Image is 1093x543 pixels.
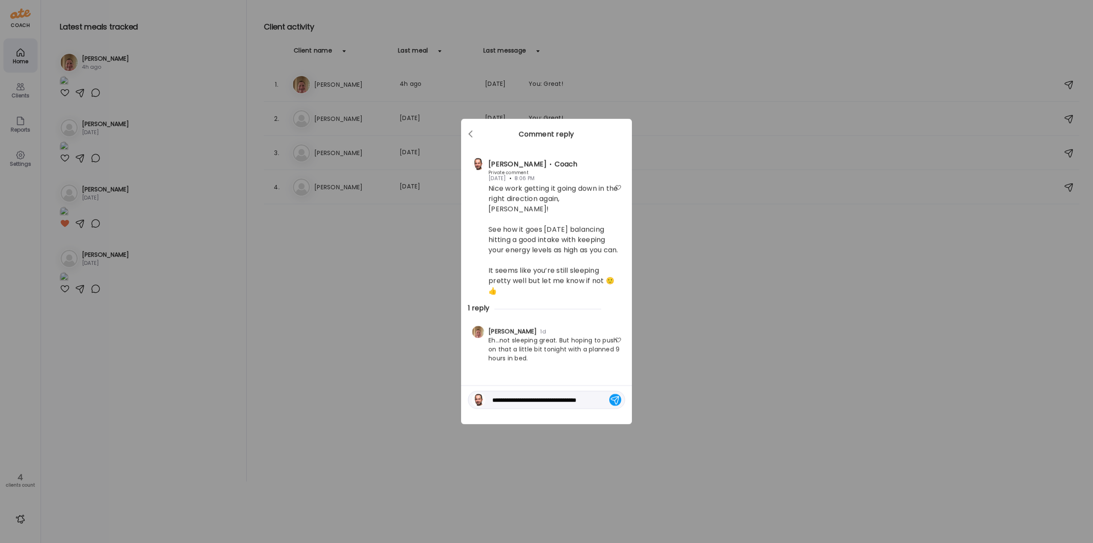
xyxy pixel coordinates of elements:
span: [DATE] 8:06 PM [488,173,622,183]
img: avatars%2FPltaLHtbMRdY6hvW1cLZ4xjFVjV2 [472,326,484,338]
span: 1d [537,328,546,335]
div: Eh…not sleeping great. But hoping to push on that a little bit tonight with a planned 9 hours in ... [471,336,622,363]
span: [PERSON_NAME] [488,327,537,335]
div: 1 reply [468,303,625,313]
span: Nice work getting it going down in the right direction again, [PERSON_NAME]! See how it goes [DAT... [488,183,618,296]
img: avatars%2FZd2Pxa7mUbMsPDA0QQVX6D5ouaC3 [472,158,484,170]
img: avatars%2FZd2Pxa7mUbMsPDA0QQVX6D5ouaC3 [473,394,485,406]
div: Private comment [488,169,622,176]
span: [PERSON_NAME] Coach [488,159,578,169]
div: Comment reply [461,129,632,139]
